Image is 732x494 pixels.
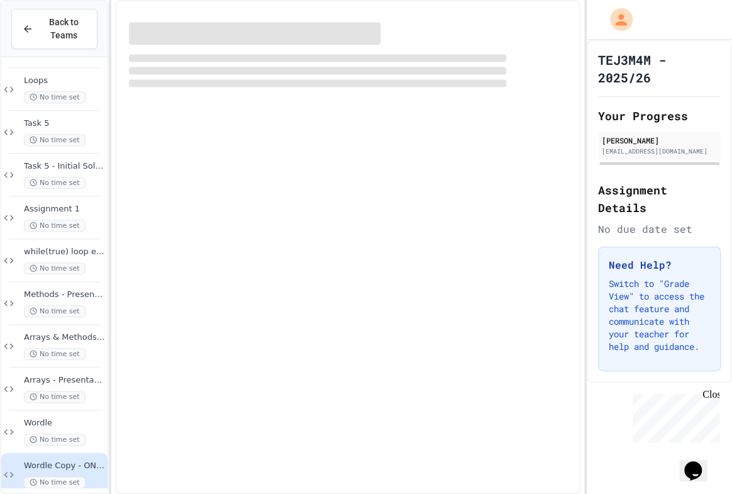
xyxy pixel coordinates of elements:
[598,222,721,237] div: No due date set
[598,181,721,216] h2: Assignment Details
[5,5,87,80] div: Chat with us now!Close
[41,16,87,42] span: Back to Teams
[11,9,97,49] button: Back to Teams
[609,278,710,353] p: Switch to "Grade View" to access the chat feature and communicate with your teacher for help and ...
[602,147,717,156] div: [EMAIL_ADDRESS][DOMAIN_NAME]
[609,257,710,272] h3: Need Help?
[602,135,717,146] div: [PERSON_NAME]
[598,107,721,125] h2: Your Progress
[598,51,721,86] h1: TEJ3M4M - 2025/26
[628,389,719,442] iframe: chat widget
[679,444,719,481] iframe: chat widget
[597,5,636,34] div: My Account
